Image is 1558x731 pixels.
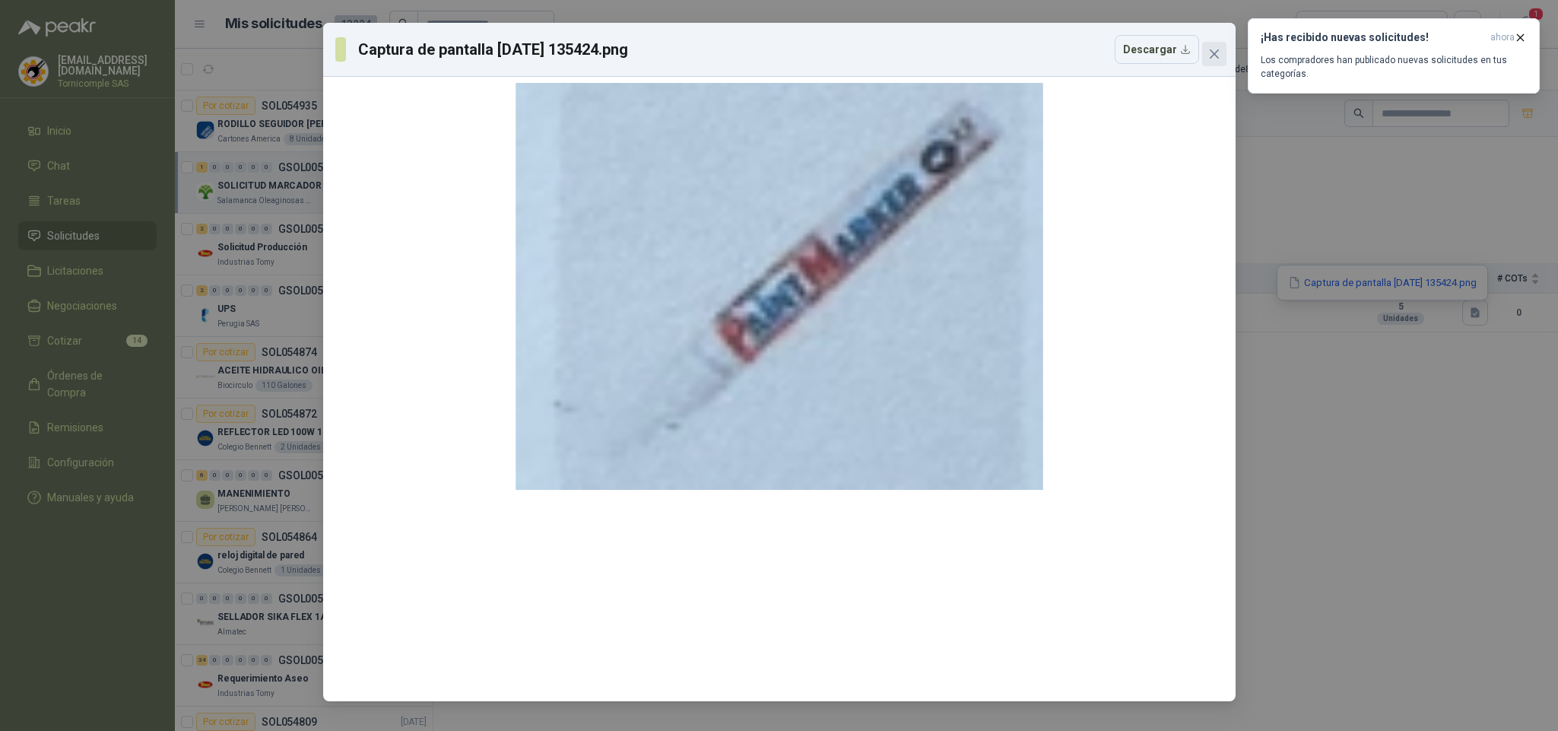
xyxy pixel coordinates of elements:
h3: ¡Has recibido nuevas solicitudes! [1261,31,1484,44]
button: Close [1202,42,1226,66]
span: close [1208,48,1220,60]
span: ahora [1490,31,1515,44]
h3: Captura de pantalla [DATE] 135424.png [358,38,629,61]
button: ¡Has recibido nuevas solicitudes!ahora Los compradores han publicado nuevas solicitudes en tus ca... [1248,18,1540,94]
p: Los compradores han publicado nuevas solicitudes en tus categorías. [1261,53,1527,81]
button: Descargar [1115,35,1199,64]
